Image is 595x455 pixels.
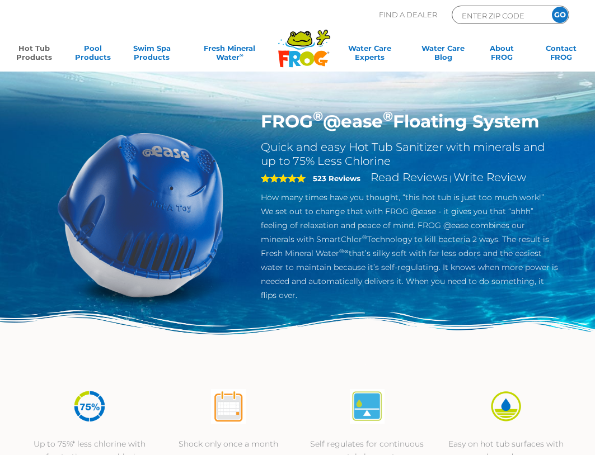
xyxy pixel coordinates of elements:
[420,44,466,66] a: Water CareBlog
[37,111,245,318] img: hot-tub-product-atease-system.png
[461,9,536,22] input: Zip Code Form
[240,52,243,58] sup: ∞
[371,170,448,184] a: Read Reviews
[211,389,246,424] img: atease-icon-shock-once
[362,234,367,241] sup: ®
[261,111,558,132] h1: FROG @ease Floating System
[313,174,360,183] strong: 523 Reviews
[332,44,407,66] a: Water CareExperts
[339,248,349,255] sup: ®∞
[72,389,107,424] img: icon-atease-75percent-less
[552,7,568,23] input: GO
[170,438,287,451] p: Shock only once a month
[261,140,558,168] h2: Quick and easy Hot Tub Sanitizer with minerals and up to 75% Less Chlorine
[313,108,323,124] sup: ®
[489,389,523,424] img: icon-atease-easy-on
[129,44,175,66] a: Swim SpaProducts
[11,44,57,66] a: Hot TubProducts
[261,191,558,302] p: How many times have you thought, “this hot tub is just too much work!” We set out to change that ...
[449,174,452,183] span: |
[188,44,271,66] a: Fresh MineralWater∞
[479,44,525,66] a: AboutFROG
[538,44,584,66] a: ContactFROG
[261,174,306,183] span: 5
[379,6,437,24] p: Find A Dealer
[350,389,385,424] img: atease-icon-self-regulates
[383,108,393,124] sup: ®
[453,170,526,184] a: Write Review
[70,44,116,66] a: PoolProducts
